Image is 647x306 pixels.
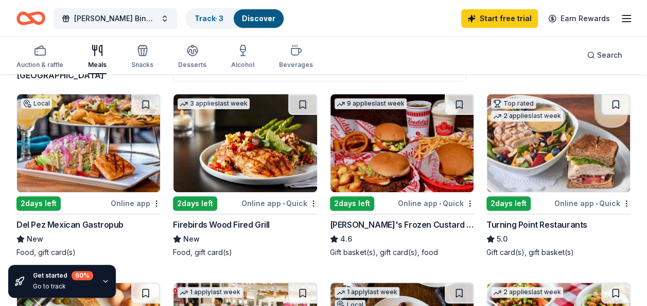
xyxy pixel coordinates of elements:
div: 1 apply last week [335,287,399,298]
div: 9 applies last week [335,98,407,109]
div: Food, gift card(s) [173,247,317,258]
a: Image for Turning Point RestaurantsTop rated2 applieslast week2days leftOnline app•QuickTurning P... [486,94,631,258]
button: Search [579,45,631,65]
div: Gift card(s), gift basket(s) [486,247,631,258]
span: Search [597,49,622,61]
div: 2 days left [486,196,531,211]
span: New [183,233,200,245]
div: Turning Point Restaurants [486,218,587,231]
button: Desserts [178,40,206,74]
div: 2 days left [173,196,217,211]
a: Earn Rewards [542,9,616,28]
img: Image for Freddy's Frozen Custard & Steakburgers [330,94,474,192]
div: Food, gift card(s) [16,247,161,258]
div: Alcohol [231,61,254,69]
button: Track· 3Discover [185,8,285,29]
div: Del Pez Mexican Gastropub [16,218,124,231]
span: 4.6 [340,233,352,245]
button: Snacks [131,40,153,74]
span: • [439,199,441,208]
div: Online app [111,197,161,210]
button: Alcohol [231,40,254,74]
button: Auction & raffle [16,40,63,74]
div: Auction & raffle [16,61,63,69]
span: • [283,199,285,208]
span: New [27,233,43,245]
span: [PERSON_NAME] Bingo and Raffle [74,12,156,25]
div: Online app Quick [398,197,474,210]
a: Image for Firebirds Wood Fired Grill3 applieslast week2days leftOnline app•QuickFirebirds Wood Fi... [173,94,317,258]
div: Get started [33,271,93,280]
div: Top rated [491,98,536,109]
div: Meals [88,61,107,69]
span: 5.0 [497,233,508,245]
div: 60 % [72,271,93,280]
div: Online app Quick [241,197,318,210]
div: 2 days left [16,196,61,211]
img: Image for Turning Point Restaurants [487,94,630,192]
a: Image for Freddy's Frozen Custard & Steakburgers9 applieslast week2days leftOnline app•Quick[PERS... [330,94,474,258]
button: Beverages [279,40,313,74]
button: [PERSON_NAME] Bingo and Raffle [54,8,177,29]
div: Go to track [33,282,93,291]
img: Image for Firebirds Wood Fired Grill [173,94,317,192]
img: Image for Del Pez Mexican Gastropub [17,94,160,192]
div: Local [21,98,52,109]
div: 2 days left [330,196,374,211]
a: Start free trial [461,9,538,28]
a: Track· 3 [195,14,223,23]
div: Firebirds Wood Fired Grill [173,218,270,231]
div: 2 applies last week [491,287,563,298]
a: Home [16,6,45,30]
a: Image for Del Pez Mexican GastropubLocal2days leftOnline appDel Pez Mexican GastropubNewFood, gif... [16,94,161,258]
div: 3 applies last week [178,98,250,109]
div: Gift basket(s), gift card(s), food [330,247,474,258]
div: Snacks [131,61,153,69]
div: 2 applies last week [491,111,563,122]
div: Beverages [279,61,313,69]
button: Meals [88,40,107,74]
div: [PERSON_NAME]'s Frozen Custard & Steakburgers [330,218,474,231]
a: Discover [242,14,275,23]
div: Online app Quick [554,197,631,210]
span: • [596,199,598,208]
div: Desserts [178,61,206,69]
div: 1 apply last week [178,287,242,298]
